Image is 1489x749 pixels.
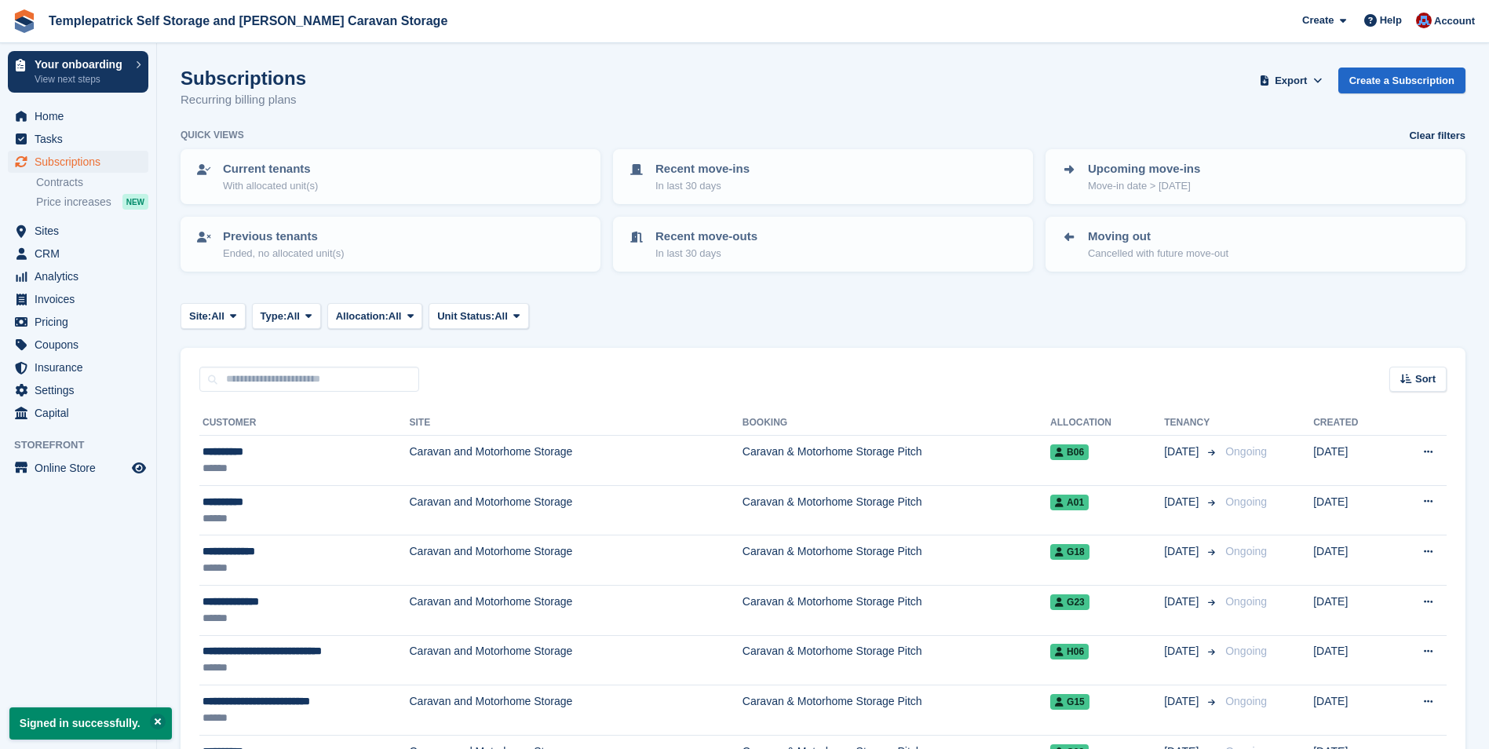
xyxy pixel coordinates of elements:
[410,485,743,535] td: Caravan and Motorhome Storage
[1050,411,1164,436] th: Allocation
[223,178,318,194] p: With allocated unit(s)
[130,459,148,477] a: Preview store
[35,59,128,70] p: Your onboarding
[410,411,743,436] th: Site
[743,485,1050,535] td: Caravan & Motorhome Storage Pitch
[655,228,757,246] p: Recent move-outs
[9,707,172,740] p: Signed in successfully.
[1050,644,1089,659] span: H06
[8,402,148,424] a: menu
[1225,645,1267,657] span: Ongoing
[1409,128,1465,144] a: Clear filters
[1313,485,1390,535] td: [DATE]
[1050,694,1089,710] span: G15
[181,91,306,109] p: Recurring billing plans
[1088,160,1200,178] p: Upcoming move-ins
[1416,13,1432,28] img: Leigh
[181,68,306,89] h1: Subscriptions
[410,635,743,685] td: Caravan and Motorhome Storage
[1050,495,1089,510] span: A01
[1313,585,1390,635] td: [DATE]
[1050,544,1089,560] span: G18
[1338,68,1465,93] a: Create a Subscription
[655,246,757,261] p: In last 30 days
[181,303,246,329] button: Site: All
[1164,411,1219,436] th: Tenancy
[1313,535,1390,586] td: [DATE]
[429,303,528,329] button: Unit Status: All
[1313,411,1390,436] th: Created
[36,175,148,190] a: Contracts
[410,685,743,736] td: Caravan and Motorhome Storage
[261,309,287,324] span: Type:
[437,309,495,324] span: Unit Status:
[1313,685,1390,736] td: [DATE]
[35,356,129,378] span: Insurance
[743,535,1050,586] td: Caravan & Motorhome Storage Pitch
[1047,151,1464,203] a: Upcoming move-ins Move-in date > [DATE]
[189,309,211,324] span: Site:
[1164,693,1202,710] span: [DATE]
[1164,594,1202,610] span: [DATE]
[389,309,402,324] span: All
[35,265,129,287] span: Analytics
[8,128,148,150] a: menu
[8,311,148,333] a: menu
[8,457,148,479] a: menu
[14,437,156,453] span: Storefront
[655,160,750,178] p: Recent move-ins
[8,334,148,356] a: menu
[182,151,599,203] a: Current tenants With allocated unit(s)
[1225,445,1267,458] span: Ongoing
[35,334,129,356] span: Coupons
[615,218,1031,270] a: Recent move-outs In last 30 days
[13,9,36,33] img: stora-icon-8386f47178a22dfd0bd8f6a31ec36ba5ce8667c1dd55bd0f319d3a0aa187defe.svg
[743,685,1050,736] td: Caravan & Motorhome Storage Pitch
[182,218,599,270] a: Previous tenants Ended, no allocated unit(s)
[743,411,1050,436] th: Booking
[1225,695,1267,707] span: Ongoing
[35,402,129,424] span: Capital
[1380,13,1402,28] span: Help
[8,105,148,127] a: menu
[8,379,148,401] a: menu
[1050,594,1089,610] span: G23
[35,128,129,150] span: Tasks
[35,105,129,127] span: Home
[8,288,148,310] a: menu
[286,309,300,324] span: All
[743,635,1050,685] td: Caravan & Motorhome Storage Pitch
[35,311,129,333] span: Pricing
[1434,13,1475,29] span: Account
[35,379,129,401] span: Settings
[1225,595,1267,608] span: Ongoing
[1050,444,1089,460] span: B06
[1164,543,1202,560] span: [DATE]
[211,309,224,324] span: All
[410,436,743,486] td: Caravan and Motorhome Storage
[223,246,345,261] p: Ended, no allocated unit(s)
[1225,495,1267,508] span: Ongoing
[410,535,743,586] td: Caravan and Motorhome Storage
[181,128,244,142] h6: Quick views
[1088,246,1228,261] p: Cancelled with future move-out
[42,8,454,34] a: Templepatrick Self Storage and [PERSON_NAME] Caravan Storage
[252,303,321,329] button: Type: All
[1275,73,1307,89] span: Export
[223,228,345,246] p: Previous tenants
[743,585,1050,635] td: Caravan & Motorhome Storage Pitch
[336,309,389,324] span: Allocation:
[35,72,128,86] p: View next steps
[327,303,423,329] button: Allocation: All
[1313,436,1390,486] td: [DATE]
[1088,178,1200,194] p: Move-in date > [DATE]
[35,243,129,265] span: CRM
[1313,635,1390,685] td: [DATE]
[35,288,129,310] span: Invoices
[1257,68,1326,93] button: Export
[1415,371,1436,387] span: Sort
[655,178,750,194] p: In last 30 days
[122,194,148,210] div: NEW
[36,193,148,210] a: Price increases NEW
[1164,494,1202,510] span: [DATE]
